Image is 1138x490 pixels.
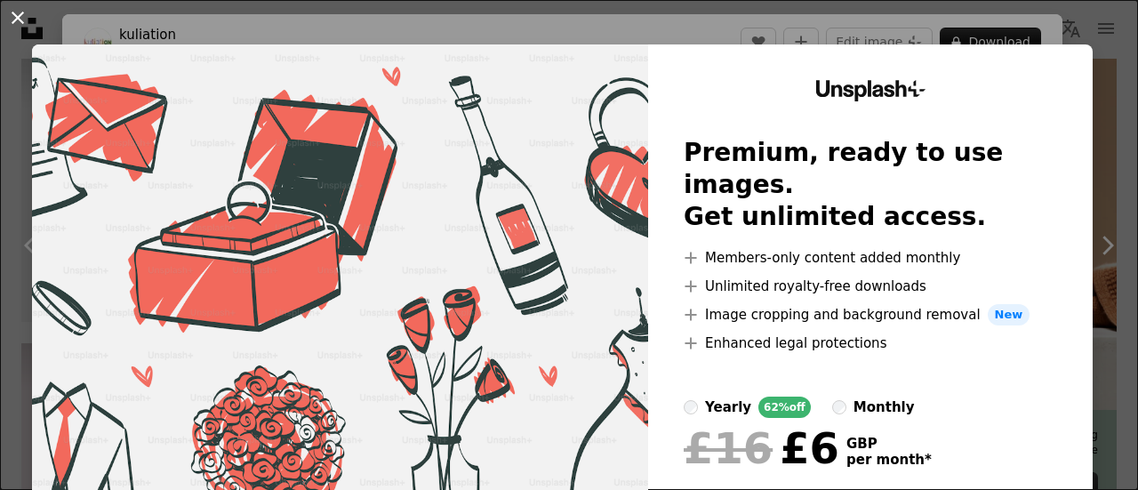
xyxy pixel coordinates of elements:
[846,436,932,452] span: GBP
[846,452,932,468] span: per month *
[684,333,1057,354] li: Enhanced legal protections
[684,137,1057,233] h2: Premium, ready to use images. Get unlimited access.
[832,400,846,414] input: monthly
[684,304,1057,325] li: Image cropping and background removal
[758,397,811,418] div: 62% off
[684,400,698,414] input: yearly62%off
[684,276,1057,297] li: Unlimited royalty-free downloads
[988,304,1030,325] span: New
[705,397,751,418] div: yearly
[684,425,773,471] span: £16
[684,247,1057,269] li: Members-only content added monthly
[684,425,839,471] div: £6
[853,397,915,418] div: monthly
